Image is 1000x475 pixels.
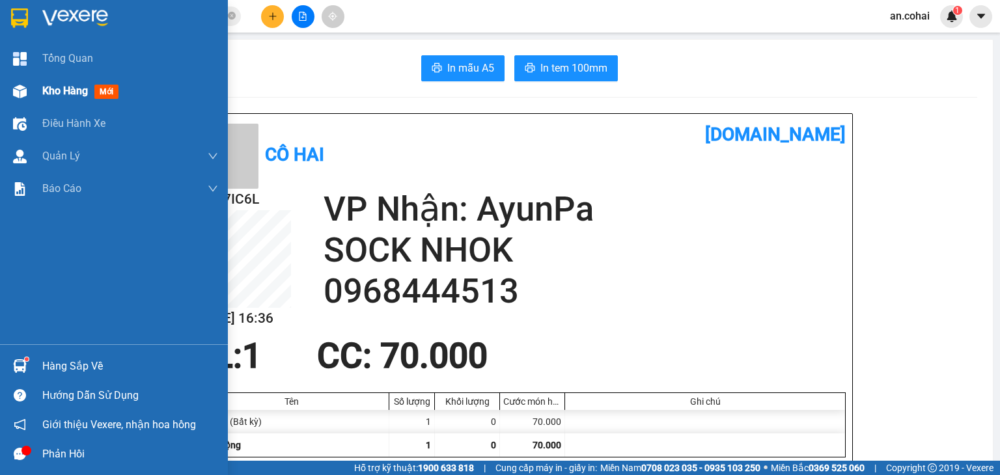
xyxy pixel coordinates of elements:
sup: 1 [953,6,962,15]
b: [DOMAIN_NAME] [705,124,846,145]
div: Cước món hàng [503,396,561,407]
img: warehouse-icon [13,359,27,373]
span: question-circle [14,389,26,401]
strong: 0369 525 060 [809,463,865,473]
h2: 0968444513 [324,271,846,312]
span: caret-down [975,10,987,22]
div: THÙNG (Bất kỳ) [194,410,389,433]
span: Cung cấp máy in - giấy in: [495,461,597,475]
button: printerIn tem 100mm [514,55,618,81]
h2: [DATE] 16:36 [193,308,291,329]
span: 70.000 [533,440,561,450]
img: warehouse-icon [13,85,27,98]
span: close-circle [228,12,236,20]
span: mới [94,85,118,99]
strong: 1900 633 818 [418,463,474,473]
div: CC : 70.000 [309,336,495,375]
span: Báo cáo [42,180,81,197]
span: plus [268,12,277,21]
img: logo-vxr [11,8,28,28]
div: Hàng sắp về [42,357,218,376]
span: Tổng Quan [42,50,93,66]
h2: SOCK NHOK [324,230,846,271]
span: In mẫu A5 [447,60,494,76]
span: an.cohai [880,8,940,24]
span: | [874,461,876,475]
span: Hỗ trợ kỹ thuật: [354,461,474,475]
span: close-circle [228,10,236,23]
span: | [484,461,486,475]
img: dashboard-icon [13,52,27,66]
span: Miền Bắc [771,461,865,475]
button: aim [322,5,344,28]
button: printerIn mẫu A5 [421,55,505,81]
span: Điều hành xe [42,115,105,131]
span: file-add [298,12,307,21]
span: ⚪️ [764,465,768,470]
span: 0 [491,440,496,450]
span: Kho hàng [42,85,88,97]
span: 1 [955,6,960,15]
span: aim [328,12,337,21]
div: 0 [435,410,500,433]
span: 1 [242,336,262,376]
span: copyright [928,463,937,472]
h2: VP Nhận: AyunPa [324,189,846,230]
div: Hướng dẫn sử dụng [42,386,218,405]
img: solution-icon [13,182,27,196]
div: 70.000 [500,410,565,433]
div: Số lượng [393,396,431,407]
button: caret-down [969,5,992,28]
span: message [14,448,26,460]
h2: MLW7IC6L [193,189,291,210]
span: In tem 100mm [540,60,607,76]
span: Quản Lý [42,148,80,164]
div: Khối lượng [438,396,496,407]
img: warehouse-icon [13,117,27,131]
span: 1 [426,440,431,450]
span: down [208,151,218,161]
img: icon-new-feature [946,10,958,22]
div: Ghi chú [568,396,842,407]
img: warehouse-icon [13,150,27,163]
strong: 0708 023 035 - 0935 103 250 [641,463,760,473]
button: file-add [292,5,314,28]
sup: 1 [25,357,29,361]
span: down [208,183,218,194]
span: printer [432,62,442,75]
div: Phản hồi [42,444,218,464]
span: Giới thiệu Vexere, nhận hoa hồng [42,416,196,433]
span: printer [525,62,535,75]
div: 1 [389,410,435,433]
span: notification [14,418,26,431]
button: plus [261,5,284,28]
div: Tên [197,396,385,407]
span: Miền Nam [600,461,760,475]
b: Cô Hai [265,144,324,165]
